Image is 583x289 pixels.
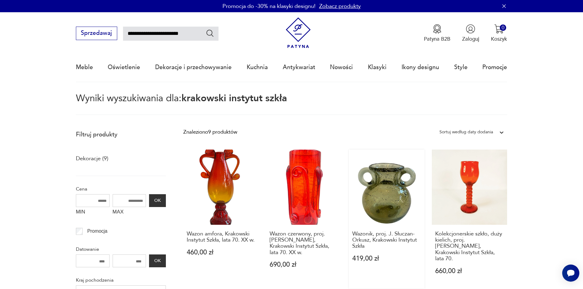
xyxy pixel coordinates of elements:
[76,53,93,81] a: Meble
[435,268,504,274] p: 660,00 zł
[439,128,493,136] div: Sortuj według daty dodania
[76,94,507,115] p: Wyniki wyszukiwania dla:
[108,53,140,81] a: Oświetlenie
[113,207,146,219] label: MAX
[432,150,507,289] a: Kolekcjonerskie szkło, duży kielich, proj. Marian Gołogórski, Krakowski Instytut Szkła, lata 70.K...
[424,24,450,43] a: Ikona medaluPatyna B2B
[187,231,256,243] h3: Wazon amfora, Krakowski Instytut Szkła, lata 70. XX w.
[76,27,117,40] button: Sprzedawaj
[494,24,504,34] img: Ikona koszyka
[402,53,439,81] a: Ikony designu
[76,154,108,164] a: Dekoracje (9)
[76,207,110,219] label: MIN
[270,231,338,256] h3: Wazon czerwony, proj. [PERSON_NAME], Krakowski Instytut Szkła, lata 70. XX w.
[76,276,166,284] p: Kraj pochodzenia
[183,150,259,289] a: Wazon amfora, Krakowski Instytut Szkła, lata 70. XX w.Wazon amfora, Krakowski Instytut Szkła, lat...
[270,261,338,268] p: 690,00 zł
[222,2,316,10] p: Promocja do -30% na klasyki designu!
[500,24,506,31] div: 0
[76,31,117,36] a: Sprzedawaj
[352,255,421,262] p: 419,00 zł
[491,24,507,43] button: 0Koszyk
[319,2,361,10] a: Zobacz produkty
[206,29,215,38] button: Szukaj
[76,131,166,139] p: Filtruj produkty
[352,231,421,250] h3: Wazonik, proj. J. Słuczan-Orkusz, Krakowski Instytut Szkła
[368,53,387,81] a: Klasyki
[349,150,424,289] a: Wazonik, proj. J. Słuczan-Orkusz, Krakowski Instytut SzkłaWazonik, proj. J. Słuczan-Orkusz, Krako...
[181,92,287,105] span: krakowski instytut szkła
[432,24,442,34] img: Ikona medalu
[76,185,166,193] p: Cena
[462,35,479,43] p: Zaloguj
[424,24,450,43] button: Patyna B2B
[462,24,479,43] button: Zaloguj
[454,53,468,81] a: Style
[183,128,237,136] div: Znaleziono 9 produktów
[424,35,450,43] p: Patyna B2B
[155,53,232,81] a: Dekoracje i przechowywanie
[562,265,579,282] iframe: Smartsupp widget button
[76,245,166,253] p: Datowanie
[187,249,256,256] p: 460,00 zł
[283,53,315,81] a: Antykwariat
[149,254,166,267] button: OK
[491,35,507,43] p: Koszyk
[435,231,504,262] h3: Kolekcjonerskie szkło, duży kielich, proj. [PERSON_NAME], Krakowski Instytut Szkła, lata 70.
[247,53,268,81] a: Kuchnia
[283,17,314,48] img: Patyna - sklep z meblami i dekoracjami vintage
[87,227,107,235] p: Promocja
[266,150,342,289] a: Wazon czerwony, proj. Jerzy Słuczan-Orkusz, Krakowski Instytut Szkła, lata 70. XX w.Wazon czerwon...
[149,194,166,207] button: OK
[482,53,507,81] a: Promocje
[466,24,475,34] img: Ikonka użytkownika
[330,53,353,81] a: Nowości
